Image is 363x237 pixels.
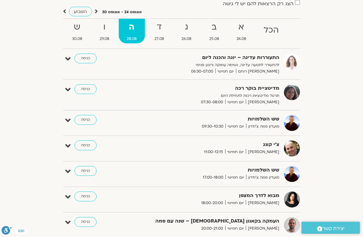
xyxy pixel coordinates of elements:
span: יום חמישי [225,124,246,130]
a: יצירת קשר [301,222,360,234]
strong: ב [201,21,227,34]
strong: התעוררות עדינה – יוגה והכנה ליום [147,54,279,62]
span: 18:00-20:00 [199,200,225,207]
span: 09:30-10:30 [200,124,225,130]
span: יום חמישי [225,175,246,181]
span: [PERSON_NAME] [246,200,279,207]
strong: ש [64,21,90,34]
strong: שש השלמויות [147,166,279,175]
span: 11:00-12:15 [202,149,225,156]
p: תרגול מדיטציות רכות לתחילת היום [147,93,279,99]
span: יצירת קשר [322,224,345,233]
a: ג26.08 [174,19,200,44]
a: ה28.08 [119,19,145,44]
span: יום חמישי [215,69,236,75]
strong: הכל [256,24,287,38]
a: ו29.08 [91,19,117,44]
p: להתעורר לתנועה עדינה, נשימה עמוקה ורוגע פנימי [147,62,279,69]
strong: א [228,21,254,34]
strong: ו [91,21,117,34]
span: השבוע [74,9,87,15]
strong: העמקה בקאנון [DEMOGRAPHIC_DATA] – שנה עם פמה [147,217,279,226]
span: מועדון פמה צ'ודרון [246,124,279,130]
p: אוגוסט 24 - אוגוסט 30 [102,9,142,16]
a: א24.08 [228,19,254,44]
span: 24.08 [228,36,254,42]
span: [PERSON_NAME] [246,99,279,106]
a: כניסה [74,217,97,227]
a: כניסה [74,166,97,176]
span: יום חמישי [225,226,246,232]
a: כניסה [74,192,97,202]
a: כניסה [74,85,97,94]
span: 17:00-18:00 [201,175,225,181]
strong: ד [146,21,172,34]
a: כניסה [74,141,97,151]
strong: ג [174,21,200,34]
span: 29.08 [91,36,117,42]
a: הכל [256,19,287,44]
a: ד27.08 [146,19,172,44]
strong: ה [119,21,145,34]
a: השבוע [69,7,92,17]
a: ש30.08 [64,19,90,44]
span: יום חמישי [225,200,246,207]
strong: שש השלמויות [147,115,279,124]
label: הצג רק הרצאות להם יש לי גישה [223,1,293,7]
span: 25.08 [201,36,227,42]
span: 07:30-08:00 [199,99,225,106]
span: יום חמישי [225,99,246,106]
strong: מבוא לדרך המצפן [147,192,279,200]
span: [PERSON_NAME] רוחם [236,69,279,75]
span: 28.08 [119,36,145,42]
span: 30.08 [64,36,90,42]
span: [PERSON_NAME] [246,226,279,232]
a: ב25.08 [201,19,227,44]
strong: צ'י קונג [147,141,279,149]
span: 27.08 [146,36,172,42]
span: יום חמישי [225,149,246,156]
span: מועדון פמה צ'ודרון [246,175,279,181]
strong: מדיטציית בוקר רכה [147,85,279,93]
span: 26.08 [174,36,200,42]
span: 06:30-07:00 [189,69,215,75]
a: כניסה [74,115,97,125]
span: [PERSON_NAME] [246,149,279,156]
a: כניסה [74,54,97,64]
span: 20:00-21:00 [199,226,225,232]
